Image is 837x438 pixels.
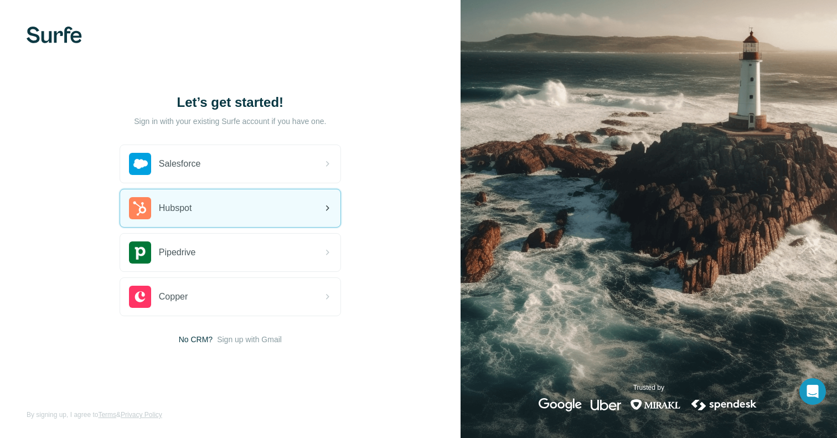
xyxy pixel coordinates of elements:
[539,398,582,411] img: google's logo
[134,116,326,127] p: Sign in with your existing Surfe account if you have one.
[159,157,201,171] span: Salesforce
[27,410,162,420] span: By signing up, I agree to &
[129,241,151,264] img: pipedrive's logo
[121,411,162,419] a: Privacy Policy
[159,290,188,303] span: Copper
[129,197,151,219] img: hubspot's logo
[179,334,213,345] span: No CRM?
[630,398,681,411] img: mirakl's logo
[98,411,116,419] a: Terms
[217,334,282,345] button: Sign up with Gmail
[129,153,151,175] img: salesforce's logo
[799,378,826,405] div: Open Intercom Messenger
[159,246,196,259] span: Pipedrive
[633,383,664,393] p: Trusted by
[129,286,151,308] img: copper's logo
[159,202,192,215] span: Hubspot
[120,94,341,111] h1: Let’s get started!
[690,398,758,411] img: spendesk's logo
[591,398,621,411] img: uber's logo
[27,27,82,43] img: Surfe's logo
